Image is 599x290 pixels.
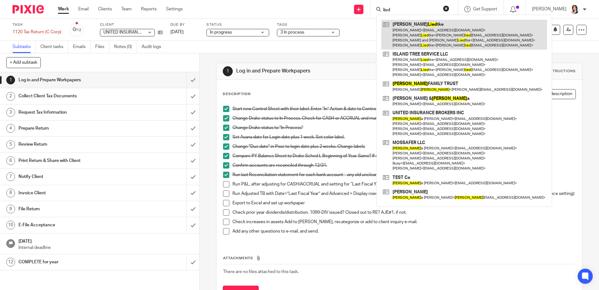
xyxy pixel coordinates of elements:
label: Task [13,22,61,27]
p: Export to Excel and set up workpaper [232,200,575,206]
p: Compare PY Balance Sheet to Drake Sched L Beginning of Year. Same? If not, correct and bill time ... [232,153,575,159]
span: In progress [210,30,232,35]
a: Emails [73,41,91,53]
button: Clear [443,5,449,12]
h1: File Return [18,204,126,214]
label: Due by [170,22,199,27]
h1: [DATE] [18,237,193,244]
span: Get Support [473,7,497,11]
span: There are no files attached to this task. [223,270,299,274]
p: Confirm accounts are reconciled through 12/31. [232,162,575,169]
a: Work [58,6,69,12]
div: 2 [6,92,15,101]
img: Pixie [13,5,44,13]
a: Client tasks [40,41,68,53]
h1: Collect Client Tax Documents [18,91,126,101]
h1: Request Tax Information [18,108,126,117]
p: Run P&L, after adjusting for CASH/ACCRUAL and setting for “Last Fiscal Year”; Add “- Before AJE’s... [232,181,575,187]
div: 8 [6,189,15,197]
div: 1120 Tax Return (C Corp) [13,29,61,35]
div: 10 [6,221,15,229]
a: Team [121,6,132,12]
div: 7 [6,172,15,181]
h1: E-File Acceptance [18,220,126,230]
p: Description [223,92,251,97]
input: Search [383,8,439,13]
p: Check prior year dividends/distribution. 1099-DIV issued? Closed out to RE? AJE#1, if not. [232,209,575,216]
p: Run Adjusted TB with Date=”Last Fiscal Year” and Advanced > Display rows = “Non-zero”; change to ... [232,191,575,197]
img: BW%20Website%203%20-%20square.jpg [570,4,580,14]
p: Add any other questions to e-mail, and send. [232,228,575,234]
div: 6 [6,156,15,165]
span: Attachments [223,256,253,260]
p: Internal deadline [18,244,193,251]
span: [DATE] [170,30,184,34]
div: 1 [223,66,233,76]
label: Client [100,22,163,27]
h1: Notify Client [18,172,126,181]
div: 3 [6,108,15,117]
span: UNITED INSURANCE BROKERS INC [103,30,173,35]
a: Subtasks [13,41,36,53]
a: Audit logs [142,41,166,53]
p: Set Asana date for Login date plus 1 week. Set color label. [232,134,575,140]
a: Settings [166,6,183,12]
label: Tags [277,22,340,27]
label: Status [206,22,269,27]
small: /12 [76,28,81,32]
div: 4 [6,124,15,133]
h1: Review Return [18,140,126,149]
div: 1 [6,76,15,84]
a: Clients [98,6,112,12]
button: Edit description [532,89,576,99]
a: Files [95,41,109,53]
p: Run last Reconciliation statement for each bank account – any old uncleared checks or deposits? [232,172,575,178]
p: [PERSON_NAME] [532,6,566,12]
h1: Log in and Prepare Workpapers [18,75,126,85]
h1: Invoice Client [18,188,126,198]
h1: Prepare Return [18,124,126,133]
h1: COMPLETE for year [18,257,126,267]
div: Instructions [546,69,576,74]
a: Email [78,6,89,12]
a: Reports [141,6,157,12]
p: Change Drake status to In Process. Check for CASH or ACCRUAL and mark on Control Sheet. [232,115,575,121]
div: 9 [6,205,15,213]
a: Notes (0) [114,41,137,53]
span: 3 In process [280,30,304,35]
h1: Print Return & Share with Client [18,156,126,165]
p: Change Drake status to "In Process" [232,125,575,131]
div: 12 [6,258,15,266]
p: Check increases in assets Add to [PERSON_NAME], recategorize or add to client inquiry e-mail. [232,219,575,225]
p: Start new Control Sheet with their label. Enter “In” Action & date to Control Sheet [232,106,575,112]
button: + Add subtask [6,57,41,68]
div: 5 [6,140,15,149]
h1: Log in and Prepare Workpapers [236,68,413,74]
p: Change "Due date" in Pixie to login date plus 2 weeks. Change labels [232,143,575,150]
div: 0 [73,26,81,33]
